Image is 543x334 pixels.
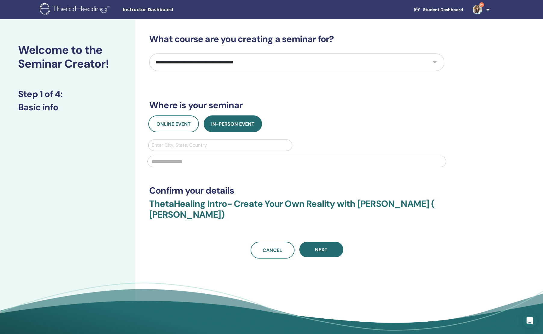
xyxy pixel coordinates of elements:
img: default.jpg [473,5,482,14]
h3: Step 1 of 4 : [18,89,117,100]
div: Open Intercom Messenger [523,314,537,328]
span: Cancel [263,247,282,253]
img: graduation-cap-white.svg [413,7,421,12]
button: Online Event [148,115,199,132]
h3: What course are you creating a seminar for? [149,34,444,44]
span: Instructor Dashboard [122,7,213,13]
span: 9+ [479,2,484,7]
span: In-Person Event [211,121,255,127]
h3: ThetaHealing Intro- Create Your Own Reality with [PERSON_NAME] ( [PERSON_NAME]) [149,198,444,227]
span: Next [315,247,328,253]
button: Next [299,242,343,257]
button: In-Person Event [204,115,262,132]
a: Student Dashboard [409,4,468,15]
a: Cancel [251,242,295,259]
h2: Welcome to the Seminar Creator! [18,43,117,71]
img: logo.png [40,3,112,17]
h3: Basic info [18,102,117,113]
h3: Confirm your details [149,185,444,196]
span: Online Event [156,121,191,127]
h3: Where is your seminar [149,100,444,111]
